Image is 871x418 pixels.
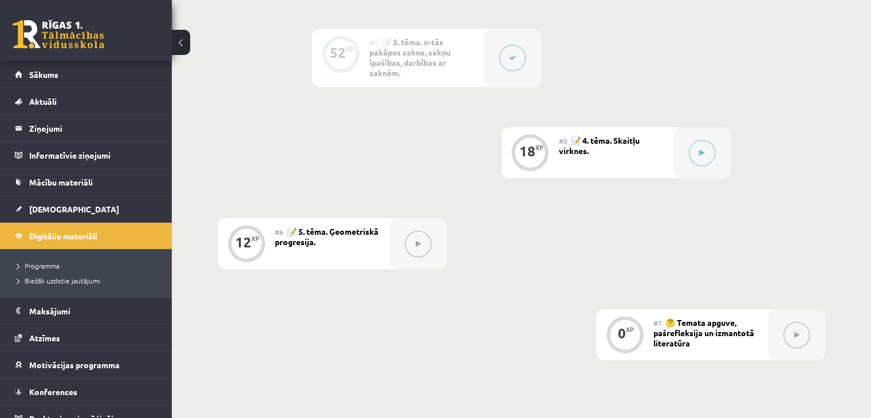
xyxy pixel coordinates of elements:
legend: Informatīvie ziņojumi [29,142,157,168]
span: Digitālie materiāli [29,231,97,241]
a: Konferences [15,378,157,405]
span: #5 [559,136,567,145]
span: Atzīmes [29,333,60,343]
a: Rīgas 1. Tālmācības vidusskola [13,20,104,49]
div: XP [346,46,354,52]
a: Atzīmes [15,325,157,351]
span: Sākums [29,69,58,80]
legend: Ziņojumi [29,115,157,141]
div: 52 [330,48,346,58]
span: 📝 4. tēma. Skaitļu virknes. [559,135,640,156]
span: Biežāk uzdotie jautājumi [17,276,100,285]
span: 📝 5. tēma. Ģeometriskā progresija. [275,226,379,247]
span: [DEMOGRAPHIC_DATA] [29,204,119,214]
div: XP [535,144,543,151]
span: 📝 3. tēma. n-tās pakāpes sakne, sakņu īpašības, darbības ar saknēm. [369,37,451,78]
span: 🤔 Temata apguve, pašrefleksija un izmantotā literatūra [653,317,754,348]
span: Aktuāli [29,96,57,107]
a: Maksājumi [15,298,157,324]
a: Motivācijas programma [15,352,157,378]
legend: Maksājumi [29,298,157,324]
a: Mācību materiāli [15,169,157,195]
a: [DEMOGRAPHIC_DATA] [15,196,157,222]
a: Digitālie materiāli [15,223,157,249]
div: 0 [618,328,626,338]
div: XP [626,326,634,333]
span: #4 [369,38,378,47]
a: Informatīvie ziņojumi [15,142,157,168]
span: Motivācijas programma [29,360,120,370]
a: Aktuāli [15,88,157,115]
span: Mācību materiāli [29,177,93,187]
a: Biežāk uzdotie jautājumi [17,275,160,286]
a: Programma [17,261,160,271]
div: 18 [519,146,535,156]
span: #7 [653,318,662,328]
div: 12 [235,237,251,247]
div: XP [251,235,259,242]
span: Programma [17,261,60,270]
span: Konferences [29,387,77,397]
a: Sākums [15,61,157,88]
a: Ziņojumi [15,115,157,141]
span: #6 [275,227,283,236]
